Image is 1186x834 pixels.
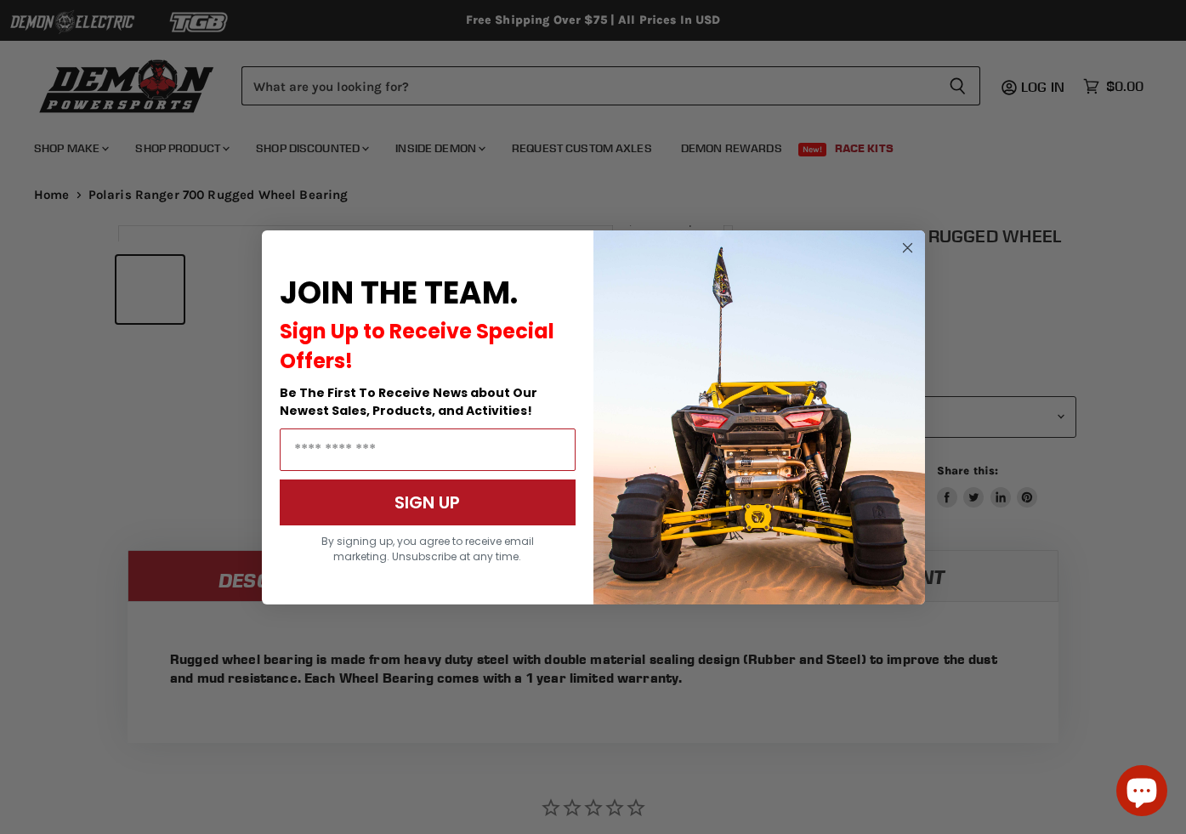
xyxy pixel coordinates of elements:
[1111,765,1172,820] inbox-online-store-chat: Shopify online store chat
[280,428,576,471] input: Email Address
[321,534,534,564] span: By signing up, you agree to receive email marketing. Unsubscribe at any time.
[280,384,537,419] span: Be The First To Receive News about Our Newest Sales, Products, and Activities!
[280,271,518,315] span: JOIN THE TEAM.
[280,479,576,525] button: SIGN UP
[897,237,918,258] button: Close dialog
[280,317,554,375] span: Sign Up to Receive Special Offers!
[593,230,925,604] img: a9095488-b6e7-41ba-879d-588abfab540b.jpeg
